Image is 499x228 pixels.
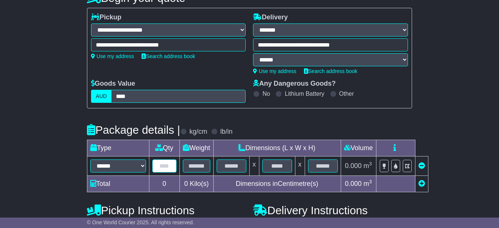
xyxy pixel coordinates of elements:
a: Remove this item [418,162,425,170]
td: Kilo(s) [179,176,213,192]
label: lb/in [220,128,233,136]
a: Use my address [253,68,296,74]
h4: Delivery Instructions [253,204,412,216]
label: Goods Value [91,80,135,88]
td: Volume [341,140,376,156]
sup: 3 [369,179,372,184]
a: Search address book [304,68,357,74]
td: Qty [149,140,179,156]
td: 0 [149,176,179,192]
h4: Pickup Instructions [87,204,246,216]
a: Search address book [142,53,195,59]
span: m [363,162,372,170]
span: 0.000 [345,162,362,170]
h4: Package details | [87,124,180,136]
td: x [295,156,305,176]
td: x [249,156,259,176]
label: Other [339,90,354,97]
td: Dimensions (L x W x H) [213,140,341,156]
td: Weight [179,140,213,156]
label: kg/cm [189,128,207,136]
label: AUD [91,90,112,103]
label: Any Dangerous Goods? [253,80,336,88]
a: Use my address [91,53,134,59]
label: Delivery [253,13,288,22]
label: Pickup [91,13,121,22]
span: 0.000 [345,180,362,187]
span: 0 [184,180,188,187]
label: No [262,90,270,97]
td: Dimensions in Centimetre(s) [213,176,341,192]
span: m [363,180,372,187]
label: Lithium Battery [285,90,324,97]
sup: 3 [369,161,372,167]
a: Add new item [418,180,425,187]
td: Type [87,140,149,156]
span: © One World Courier 2025. All rights reserved. [87,219,194,225]
td: Total [87,176,149,192]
